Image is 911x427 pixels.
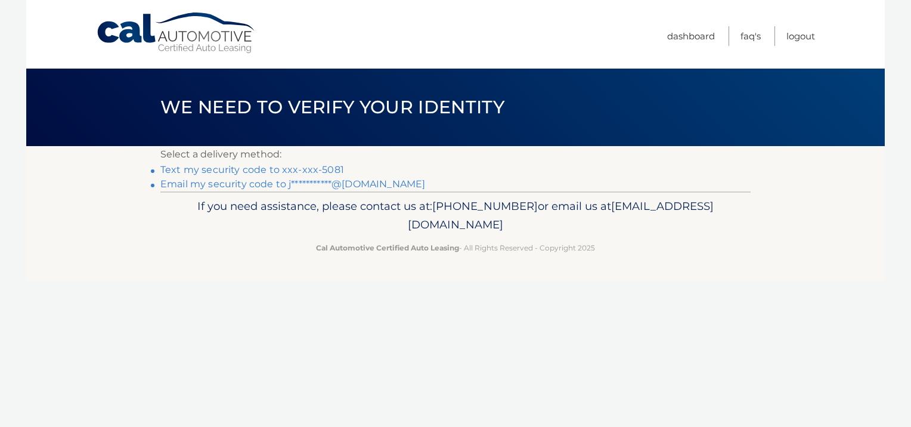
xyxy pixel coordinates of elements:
p: Select a delivery method: [160,146,751,163]
a: FAQ's [740,26,761,46]
span: [PHONE_NUMBER] [432,199,538,213]
a: Dashboard [667,26,715,46]
p: - All Rights Reserved - Copyright 2025 [168,242,743,254]
strong: Cal Automotive Certified Auto Leasing [316,243,459,252]
a: Cal Automotive [96,12,257,54]
p: If you need assistance, please contact us at: or email us at [168,197,743,235]
a: Logout [786,26,815,46]
span: We need to verify your identity [160,96,504,118]
a: Text my security code to xxx-xxx-5081 [160,164,344,175]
